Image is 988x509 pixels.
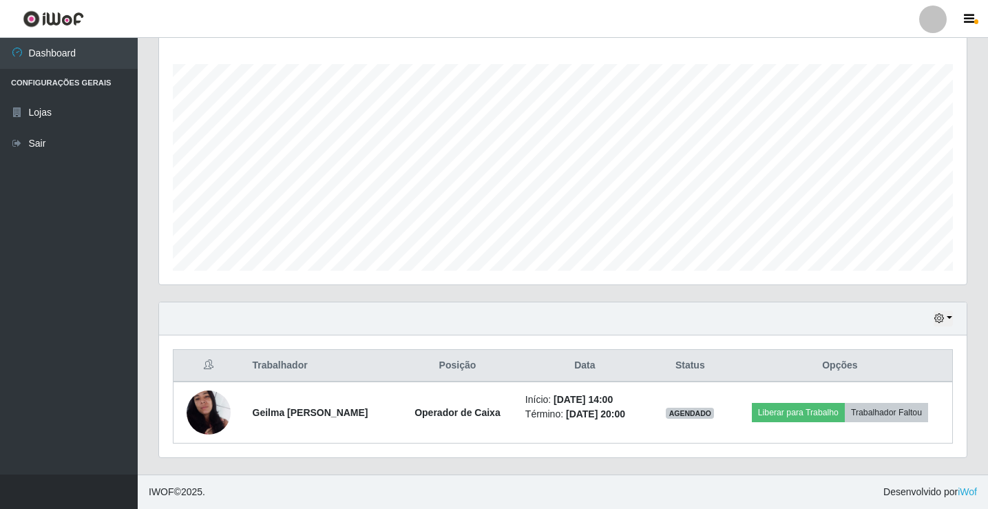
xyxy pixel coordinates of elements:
[728,350,953,382] th: Opções
[752,403,845,422] button: Liberar para Trabalho
[398,350,517,382] th: Posição
[883,485,977,499] span: Desenvolvido por
[653,350,728,382] th: Status
[149,486,174,497] span: IWOF
[253,407,368,418] strong: Geilma [PERSON_NAME]
[414,407,501,418] strong: Operador de Caixa
[187,373,231,452] img: 1699231984036.jpeg
[566,408,625,419] time: [DATE] 20:00
[845,403,928,422] button: Trabalhador Faltou
[149,485,205,499] span: © 2025 .
[525,407,644,422] li: Término:
[244,350,399,382] th: Trabalhador
[23,10,84,28] img: CoreUI Logo
[525,393,644,407] li: Início:
[517,350,653,382] th: Data
[666,408,714,419] span: AGENDADO
[958,486,977,497] a: iWof
[554,394,613,405] time: [DATE] 14:00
